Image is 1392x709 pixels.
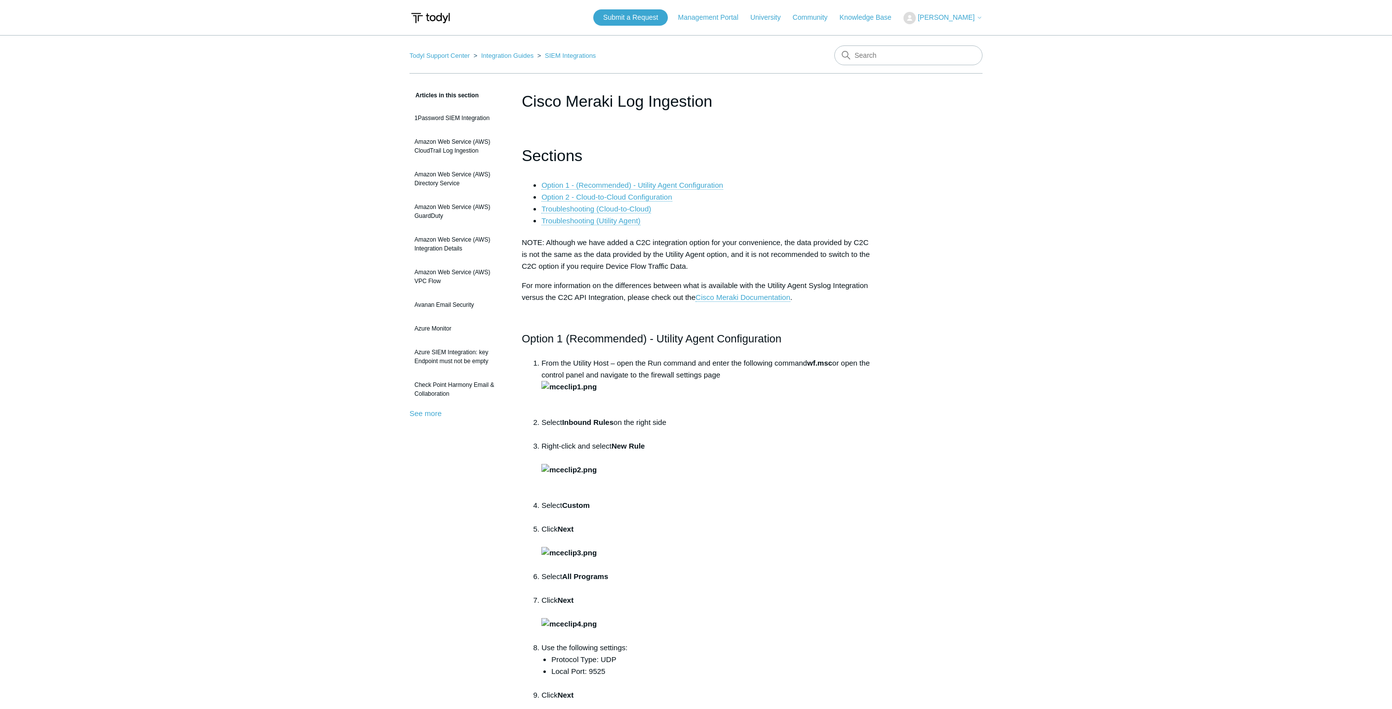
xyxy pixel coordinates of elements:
li: Protocol Type: UDP [551,654,870,666]
a: Cisco Meraki Documentation [696,293,790,302]
a: Azure Monitor [409,319,507,338]
strong: Inbound Rules [562,418,614,426]
a: Option 2 - Cloud-to-Cloud Configuration [541,193,672,202]
li: Select [541,571,870,594]
strong: Next [541,596,597,628]
li: SIEM Integrations [535,52,596,59]
span: [PERSON_NAME] [918,13,975,21]
img: Todyl Support Center Help Center home page [409,9,451,27]
img: mceclip3.png [541,547,597,559]
a: Amazon Web Service (AWS) CloudTrail Log Ingestion [409,132,507,160]
a: See more [409,409,442,417]
p: For more information on the differences between what is available with the Utility Agent Syslog I... [522,280,870,303]
h2: Option 1 (Recommended) - Utility Agent Configuration [522,330,870,347]
img: mceclip2.png [541,464,597,476]
img: mceclip4.png [541,618,597,630]
li: Use the following settings: [541,642,870,689]
span: Articles in this section [409,92,479,99]
a: 1Password SIEM Integration [409,109,507,127]
a: Integration Guides [481,52,533,59]
li: Todyl Support Center [409,52,472,59]
input: Search [834,45,983,65]
li: Integration Guides [472,52,535,59]
a: SIEM Integrations [545,52,596,59]
a: Todyl Support Center [409,52,470,59]
a: Management Portal [678,12,748,23]
strong: wf.msc [807,359,832,367]
h1: Cisco Meraki Log Ingestion [522,89,870,113]
li: Select [541,500,870,523]
a: University [750,12,790,23]
a: Check Point Harmony Email & Collaboration [409,375,507,403]
button: [PERSON_NAME] [903,12,983,24]
strong: All Programs [562,572,608,581]
a: Troubleshooting (Utility Agent) [541,216,640,225]
li: Select on the right side [541,417,870,440]
h1: Sections [522,143,870,168]
a: Avanan Email Security [409,295,507,314]
a: Amazon Web Service (AWS) GuardDuty [409,198,507,225]
li: Click [541,594,870,642]
li: From the Utility Host – open the Run command and enter the following command or open the control ... [541,357,870,417]
a: Troubleshooting (Cloud-to-Cloud) [541,205,651,213]
a: Knowledge Base [840,12,901,23]
a: Amazon Web Service (AWS) Directory Service [409,165,507,193]
a: Submit a Request [593,9,668,26]
li: Right-click and select [541,440,870,500]
strong: Custom [562,501,590,509]
a: Amazon Web Service (AWS) VPC Flow [409,263,507,291]
strong: New Rule [612,442,645,450]
a: Option 1 - (Recommended) - Utility Agent Configuration [541,181,723,190]
img: mceclip1.png [541,381,597,393]
a: Azure SIEM Integration: key Endpoint must not be empty [409,343,507,371]
p: NOTE: Although we have added a C2C integration option for your convenience, the data provided by ... [522,237,870,272]
li: Local Port: 9525 [551,666,870,689]
strong: Next [541,525,597,557]
a: Community [793,12,838,23]
a: Amazon Web Service (AWS) Integration Details [409,230,507,258]
li: Click [541,523,870,571]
